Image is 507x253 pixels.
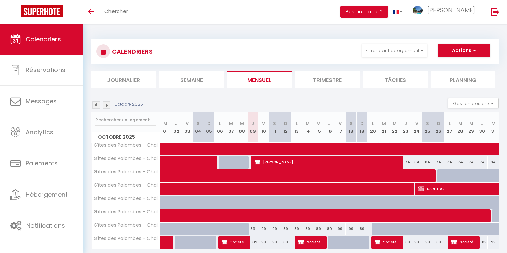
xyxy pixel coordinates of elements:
button: Gestion des prix [448,98,499,108]
li: Mensuel [227,71,292,88]
th: 30 [477,112,488,143]
span: Société Intercap [375,236,400,249]
span: Gîtes des Palombes - Chalet Bleu [93,156,161,161]
th: 15 [313,112,324,143]
th: 01 [160,112,171,143]
span: Analytics [26,128,53,136]
span: Gîtes des Palombes - Chalet Jaune [93,236,161,241]
th: 21 [378,112,389,143]
span: Gîtes des Palombes - Chalet Orange [93,183,161,188]
th: 10 [258,112,269,143]
div: 89 [291,223,302,235]
span: [PERSON_NAME] [255,156,401,169]
div: 74 [455,156,466,169]
th: 19 [356,112,367,143]
abbr: M [458,120,463,127]
abbr: D [360,120,364,127]
div: 89 [433,236,444,249]
button: Besoin d'aide ? [340,6,388,18]
div: 89 [400,236,411,249]
th: 29 [466,112,477,143]
abbr: L [219,120,221,127]
abbr: D [437,120,440,127]
div: 74 [477,156,488,169]
span: Gîtes des Palombes - Chalet Vert [93,196,161,201]
span: Réservations [26,66,65,74]
th: 02 [171,112,182,143]
div: 89 [247,236,258,249]
span: Société Intercap [298,236,324,249]
th: 14 [302,112,313,143]
abbr: D [284,120,287,127]
span: Société Intercap [222,236,247,249]
abbr: S [426,120,429,127]
abbr: M [240,120,244,127]
abbr: M [393,120,397,127]
span: Société Intercap [451,236,477,249]
h3: CALENDRIERS [110,44,153,59]
th: 12 [280,112,291,143]
li: Journalier [91,71,156,88]
span: Gîtes des Palombes - Chalet Rouge [93,143,161,148]
th: 05 [204,112,214,143]
div: 74 [444,156,455,169]
div: 89 [247,223,258,235]
input: Rechercher un logement... [95,114,156,126]
span: Gîtes des Palombes - Chalet Blanc [93,169,161,174]
th: 24 [411,112,422,143]
span: Gîtes des Palombes - Chalet Bordeaux [93,223,161,228]
th: 20 [367,112,378,143]
div: 84 [411,156,422,169]
abbr: V [262,120,265,127]
th: 07 [225,112,236,143]
div: 84 [422,156,433,169]
th: 11 [269,112,280,143]
span: Octobre 2025 [92,132,160,142]
abbr: J [328,120,331,127]
div: 89 [324,223,335,235]
abbr: M [229,120,233,127]
th: 06 [214,112,225,143]
th: 31 [488,112,499,143]
abbr: L [296,120,298,127]
abbr: M [469,120,473,127]
th: 27 [444,112,455,143]
abbr: M [316,120,321,127]
div: 99 [346,223,356,235]
abbr: V [339,120,342,127]
abbr: M [305,120,310,127]
img: ... [413,6,423,14]
div: 89 [477,236,488,249]
abbr: S [273,120,276,127]
th: 28 [455,112,466,143]
th: 17 [335,112,346,143]
abbr: L [372,120,374,127]
button: Filtrer par hébergement [362,44,427,57]
div: 89 [302,223,313,235]
th: 13 [291,112,302,143]
abbr: J [175,120,178,127]
span: Notifications [26,221,65,230]
abbr: S [197,120,200,127]
th: 23 [400,112,411,143]
th: 08 [236,112,247,143]
div: 89 [313,223,324,235]
abbr: J [404,120,407,127]
th: 26 [433,112,444,143]
abbr: S [350,120,353,127]
th: 04 [193,112,204,143]
span: Gîtes des Palombes - Chalet Gris [93,209,161,214]
div: 99 [411,236,422,249]
div: 74 [433,156,444,169]
div: 74 [400,156,411,169]
span: Hébergement [26,190,68,199]
span: Chercher [104,8,128,15]
th: 18 [346,112,356,143]
img: logout [491,8,499,16]
img: Super Booking [21,5,63,17]
span: Paiements [26,159,58,168]
button: Actions [438,44,490,57]
div: 89 [280,223,291,235]
th: 22 [389,112,400,143]
li: Planning [431,71,496,88]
